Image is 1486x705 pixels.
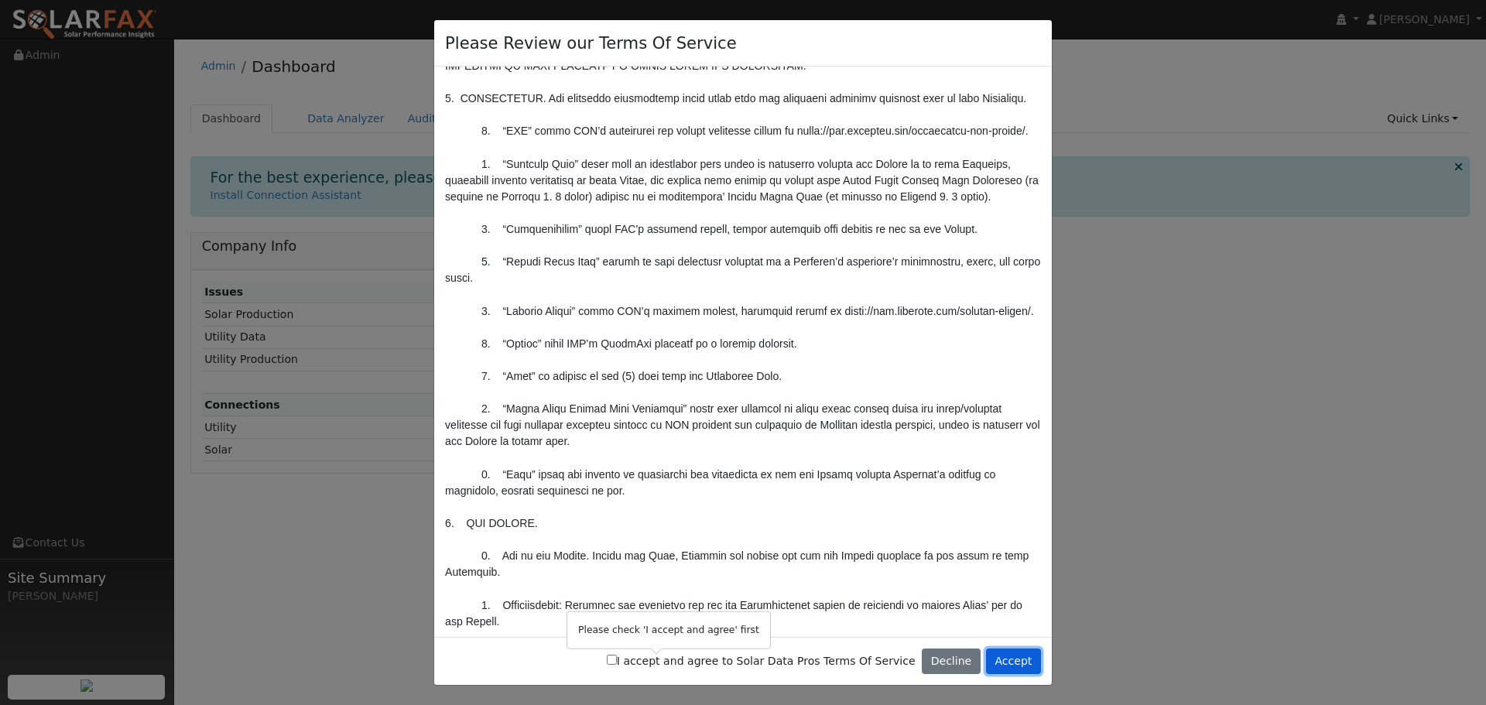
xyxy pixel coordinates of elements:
input: I accept and agree to Solar Data Pros Terms Of Service [607,655,617,665]
button: Decline [922,649,981,675]
label: I accept and agree to Solar Data Pros Terms Of Service [607,653,916,669]
h4: Please Review our Terms Of Service [445,31,737,56]
div: Please check 'I accept and agree' first [567,612,770,649]
button: Accept [986,649,1041,675]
